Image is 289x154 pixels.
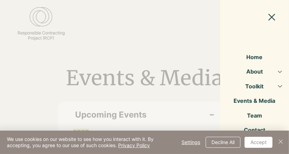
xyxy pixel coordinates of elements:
a: Privacy Policy [118,142,150,148]
button: Accept [245,137,272,148]
a: Home [220,50,289,64]
button: About [272,64,289,79]
img: Close [277,137,285,146]
a: Contact [220,123,289,137]
a: Team [220,108,289,123]
a: Events & Media [220,93,289,108]
button: Close [277,136,285,148]
span: Settings [182,137,200,147]
a: Toolkit [237,79,272,93]
nav: Site [220,50,289,137]
svg: Close Site Navigation [268,14,275,21]
button: Toolkit [272,79,289,93]
a: About [237,64,272,79]
span: We use cookies on our website to see how you interact with it. By accepting, you agree to our use... [7,136,173,148]
button: Decline All [206,137,240,148]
